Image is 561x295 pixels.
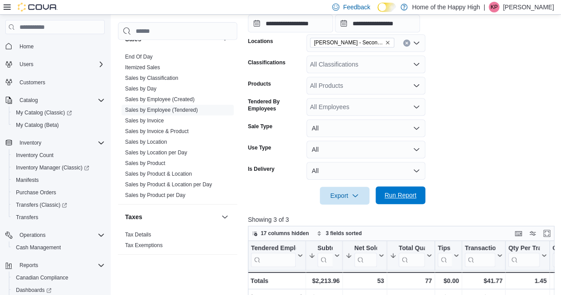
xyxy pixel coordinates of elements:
[20,43,34,50] span: Home
[354,244,377,253] div: Net Sold
[2,229,108,241] button: Operations
[527,228,538,239] button: Display options
[125,118,164,124] a: Sales by Invoice
[125,139,167,145] a: Sales by Location
[16,287,51,294] span: Dashboards
[16,201,67,208] span: Transfers (Classic)
[248,80,271,87] label: Products
[12,187,60,198] a: Purchase Orders
[465,244,502,267] button: Transaction Average
[16,77,49,88] a: Customers
[248,144,271,151] label: Use Type
[125,128,188,134] a: Sales by Invoice & Product
[541,228,552,239] button: Enter fullscreen
[16,40,105,51] span: Home
[125,85,157,92] span: Sales by Day
[314,38,383,47] span: [PERSON_NAME] - Second Ave - Prairie Records
[12,162,93,173] a: Inventory Manager (Classic)
[12,200,105,210] span: Transfers (Classic)
[385,40,390,45] button: Remove Warman - Second Ave - Prairie Records from selection in this group
[248,123,272,130] label: Sale Type
[16,164,89,171] span: Inventory Manager (Classic)
[508,244,546,267] button: Qty Per Transaction
[2,94,108,106] button: Catalog
[403,39,410,47] button: Clear input
[306,141,425,158] button: All
[2,58,108,71] button: Users
[345,244,384,267] button: Net Sold
[376,186,425,204] button: Run Report
[248,215,557,224] p: Showing 3 of 3
[125,231,151,238] span: Tax Details
[16,230,49,240] button: Operations
[16,138,45,148] button: Inventory
[9,186,108,199] button: Purchase Orders
[2,137,108,149] button: Inventory
[390,244,432,267] button: Total Quantity
[125,138,167,146] span: Sales by Location
[16,189,56,196] span: Purchase Orders
[125,149,187,156] a: Sales by Location per Day
[9,241,108,254] button: Cash Management
[343,3,370,12] span: Feedback
[508,244,539,267] div: Qty Per Transaction
[118,229,237,254] div: Taxes
[16,152,54,159] span: Inventory Count
[125,64,160,71] a: Itemized Sales
[399,244,425,253] div: Total Quantity
[390,275,432,286] div: 77
[16,177,39,184] span: Manifests
[125,96,195,102] a: Sales by Employee (Created)
[125,212,142,221] h3: Taxes
[12,242,64,253] a: Cash Management
[125,106,198,114] span: Sales by Employee (Tendered)
[125,192,185,198] a: Sales by Product per Day
[125,160,165,167] span: Sales by Product
[125,181,212,188] a: Sales by Product & Location per Day
[306,162,425,180] button: All
[438,244,459,267] button: Tips
[465,244,495,253] div: Transaction Average
[248,165,275,173] label: Is Delivery
[508,244,539,253] div: Qty Per Transaction
[125,54,153,60] a: End Of Day
[399,244,425,267] div: Total Quantity
[12,212,42,223] a: Transfers
[20,262,38,269] span: Reports
[9,211,108,224] button: Transfers
[16,230,105,240] span: Operations
[309,275,340,286] div: $2,213.96
[2,259,108,271] button: Reports
[489,2,499,12] div: Kayla Parker
[12,242,105,253] span: Cash Management
[248,38,273,45] label: Locations
[16,95,41,106] button: Catalog
[413,103,420,110] button: Open list of options
[9,199,108,211] a: Transfers (Classic)
[16,109,72,116] span: My Catalog (Classic)
[16,95,105,106] span: Catalog
[465,244,495,267] div: Transaction Average
[125,53,153,60] span: End Of Day
[20,79,45,86] span: Customers
[125,171,192,177] a: Sales by Product & Location
[354,244,377,267] div: Net Sold
[125,107,198,113] a: Sales by Employee (Tendered)
[490,2,498,12] span: KP
[465,275,502,286] div: $41.77
[12,212,105,223] span: Transfers
[251,275,303,286] div: Totals
[318,244,333,253] div: Subtotal
[251,244,296,267] div: Tendered Employee
[320,187,369,205] button: Export
[2,76,108,89] button: Customers
[413,82,420,89] button: Open list of options
[9,174,108,186] button: Manifests
[9,106,108,119] a: My Catalog (Classic)
[125,160,165,166] a: Sales by Product
[9,149,108,161] button: Inventory Count
[12,175,42,185] a: Manifests
[125,128,188,135] span: Sales by Invoice & Product
[12,200,71,210] a: Transfers (Classic)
